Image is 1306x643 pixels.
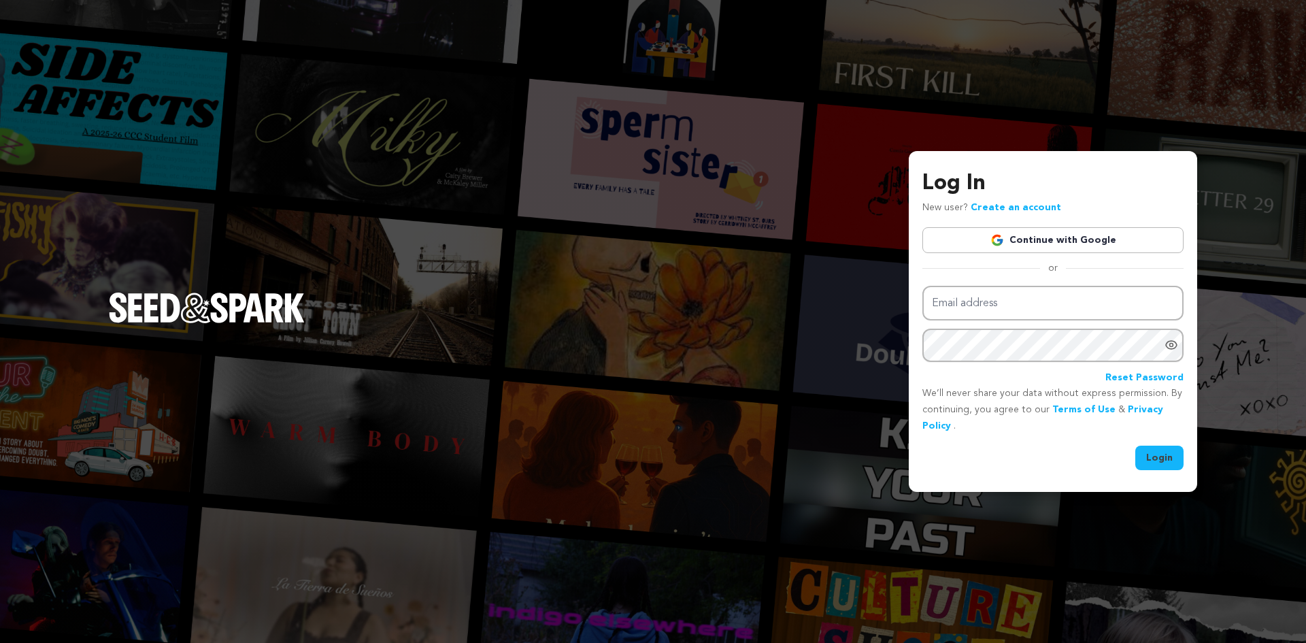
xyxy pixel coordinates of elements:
[1165,338,1178,352] a: Show password as plain text. Warning: this will display your password on the screen.
[1052,405,1116,414] a: Terms of Use
[922,227,1184,253] a: Continue with Google
[1135,446,1184,470] button: Login
[990,233,1004,247] img: Google logo
[922,286,1184,320] input: Email address
[109,293,305,350] a: Seed&Spark Homepage
[922,200,1061,216] p: New user?
[1040,261,1066,275] span: or
[971,203,1061,212] a: Create an account
[1105,370,1184,386] a: Reset Password
[922,167,1184,200] h3: Log In
[922,405,1163,431] a: Privacy Policy
[922,386,1184,434] p: We’ll never share your data without express permission. By continuing, you agree to our & .
[109,293,305,323] img: Seed&Spark Logo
